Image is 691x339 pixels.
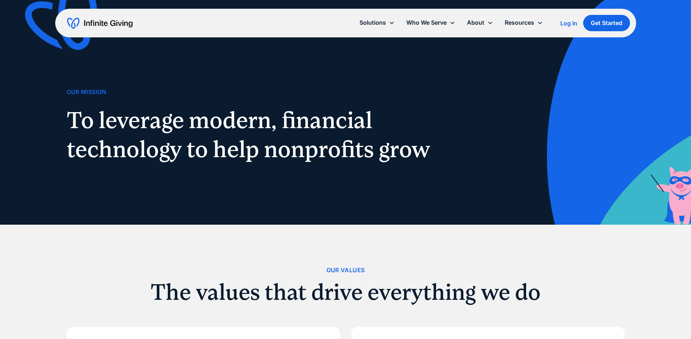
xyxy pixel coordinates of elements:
div: Resources [505,18,534,28]
div: Our Values [326,265,365,275]
div: Log In [560,20,577,26]
div: Resources [499,15,549,30]
div: About [461,15,499,30]
a: home [67,17,133,29]
h1: To leverage modern, financial technology to help nonprofits grow [67,106,439,164]
div: Solutions [359,18,386,28]
div: Our Mission [67,87,106,97]
a: Get Started [583,15,630,31]
div: About [467,18,484,28]
div: Solutions [354,15,401,30]
div: Who We Serve [406,18,447,28]
a: Log In [560,19,577,28]
h2: The values that drive everything we do [67,281,625,303]
div: Who We Serve [401,15,461,30]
